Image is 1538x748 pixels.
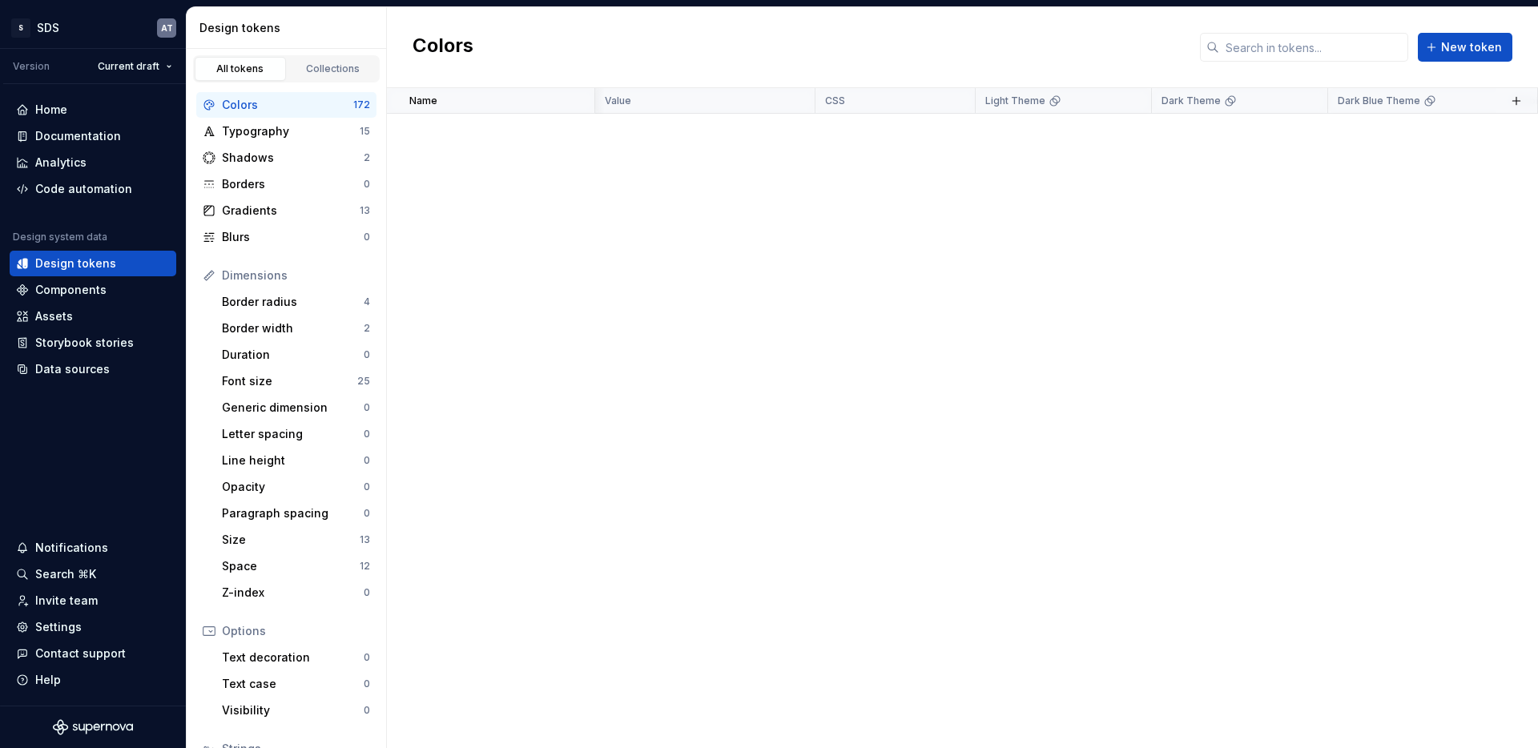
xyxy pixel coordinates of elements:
[215,501,376,526] a: Paragraph spacing0
[196,145,376,171] a: Shadows2
[364,428,370,440] div: 0
[215,395,376,420] a: Generic dimension0
[35,335,134,351] div: Storybook stories
[35,540,108,556] div: Notifications
[364,507,370,520] div: 0
[13,60,50,73] div: Version
[215,289,376,315] a: Border radius4
[35,361,110,377] div: Data sources
[222,479,364,495] div: Opacity
[222,702,364,718] div: Visibility
[10,588,176,613] a: Invite team
[35,619,82,635] div: Settings
[364,651,370,664] div: 0
[825,95,845,107] p: CSS
[37,20,59,36] div: SDS
[10,561,176,587] button: Search ⌘K
[222,176,364,192] div: Borders
[196,92,376,118] a: Colors172
[364,678,370,690] div: 0
[35,102,67,118] div: Home
[10,641,176,666] button: Contact support
[222,532,360,548] div: Size
[222,347,364,363] div: Duration
[605,95,631,107] p: Value
[364,296,370,308] div: 4
[222,505,364,521] div: Paragraph spacing
[35,566,96,582] div: Search ⌘K
[215,342,376,368] a: Duration0
[98,60,159,73] span: Current draft
[360,560,370,573] div: 12
[10,304,176,329] a: Assets
[10,176,176,202] a: Code automation
[200,62,280,75] div: All tokens
[215,448,376,473] a: Line height0
[215,645,376,670] a: Text decoration0
[10,330,176,356] a: Storybook stories
[222,123,360,139] div: Typography
[215,698,376,723] a: Visibility0
[364,151,370,164] div: 2
[222,373,357,389] div: Font size
[222,294,364,310] div: Border radius
[364,481,370,493] div: 0
[222,676,364,692] div: Text case
[11,18,30,38] div: S
[360,204,370,217] div: 13
[364,348,370,361] div: 0
[222,558,360,574] div: Space
[35,255,116,271] div: Design tokens
[985,95,1045,107] p: Light Theme
[215,527,376,553] a: Size13
[10,97,176,123] a: Home
[35,128,121,144] div: Documentation
[215,368,376,394] a: Font size25
[10,356,176,382] a: Data sources
[222,426,364,442] div: Letter spacing
[35,645,126,662] div: Contact support
[35,672,61,688] div: Help
[215,580,376,605] a: Z-index0
[222,267,370,284] div: Dimensions
[353,99,370,111] div: 172
[364,178,370,191] div: 0
[222,452,364,469] div: Line height
[364,231,370,243] div: 0
[1219,33,1408,62] input: Search in tokens...
[222,150,364,166] div: Shadows
[13,231,107,243] div: Design system data
[364,454,370,467] div: 0
[222,320,364,336] div: Border width
[222,229,364,245] div: Blurs
[1441,39,1502,55] span: New token
[215,421,376,447] a: Letter spacing0
[196,198,376,223] a: Gradients13
[196,119,376,144] a: Typography15
[161,22,173,34] div: AT
[222,400,364,416] div: Generic dimension
[364,322,370,335] div: 2
[360,125,370,138] div: 15
[360,533,370,546] div: 13
[196,224,376,250] a: Blurs0
[1338,95,1420,107] p: Dark Blue Theme
[3,10,183,45] button: SSDSAT
[364,704,370,717] div: 0
[35,155,87,171] div: Analytics
[10,277,176,303] a: Components
[10,123,176,149] a: Documentation
[215,316,376,341] a: Border width2
[293,62,373,75] div: Collections
[10,614,176,640] a: Settings
[413,33,473,62] h2: Colors
[222,585,364,601] div: Z-index
[357,375,370,388] div: 25
[196,171,376,197] a: Borders0
[222,649,364,666] div: Text decoration
[364,586,370,599] div: 0
[53,719,133,735] svg: Supernova Logo
[10,667,176,693] button: Help
[364,401,370,414] div: 0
